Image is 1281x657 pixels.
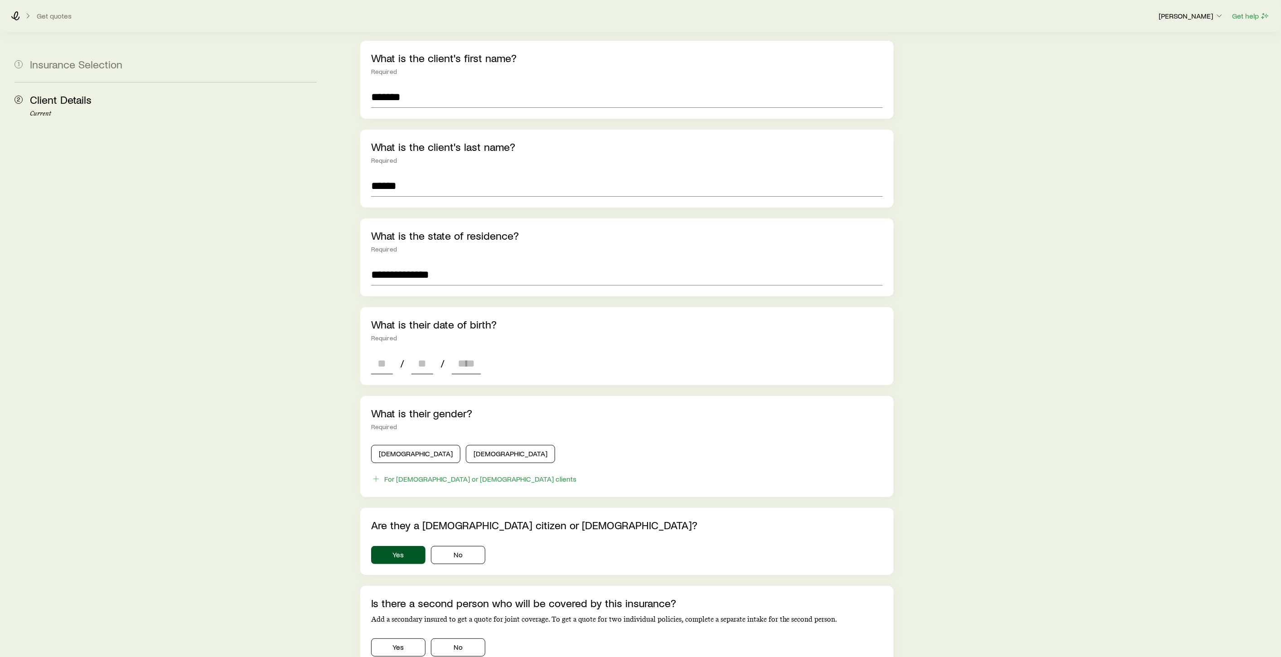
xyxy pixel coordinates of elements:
button: Yes [371,546,425,564]
button: [PERSON_NAME] [1158,11,1224,22]
p: Is there a second person who will be covered by this insurance? [371,597,883,609]
button: [DEMOGRAPHIC_DATA] [466,445,555,463]
div: Required [371,68,883,75]
div: Required [371,246,883,253]
span: 1 [15,60,23,68]
div: Required [371,157,883,164]
p: Current [30,110,317,117]
p: Are they a [DEMOGRAPHIC_DATA] citizen or [DEMOGRAPHIC_DATA]? [371,519,883,531]
button: For [DEMOGRAPHIC_DATA] or [DEMOGRAPHIC_DATA] clients [371,474,577,484]
p: What is their date of birth? [371,318,883,331]
span: / [437,357,448,370]
button: Yes [371,638,425,657]
div: Required [371,334,883,342]
button: Get help [1232,11,1270,21]
span: Insurance Selection [30,58,122,71]
button: No [431,546,485,564]
p: Add a secondary insured to get a quote for joint coverage. To get a quote for two individual poli... [371,615,883,624]
p: What is their gender? [371,407,883,420]
button: Get quotes [36,12,72,20]
p: What is the state of residence? [371,229,883,242]
p: What is the client's first name? [371,52,883,64]
button: [DEMOGRAPHIC_DATA] [371,445,460,463]
div: For [DEMOGRAPHIC_DATA] or [DEMOGRAPHIC_DATA] clients [384,474,576,483]
span: 2 [15,96,23,104]
p: [PERSON_NAME] [1159,11,1224,20]
span: / [396,357,408,370]
p: What is the client's last name? [371,140,883,153]
span: Client Details [30,93,92,106]
div: Required [371,423,883,430]
button: No [431,638,485,657]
